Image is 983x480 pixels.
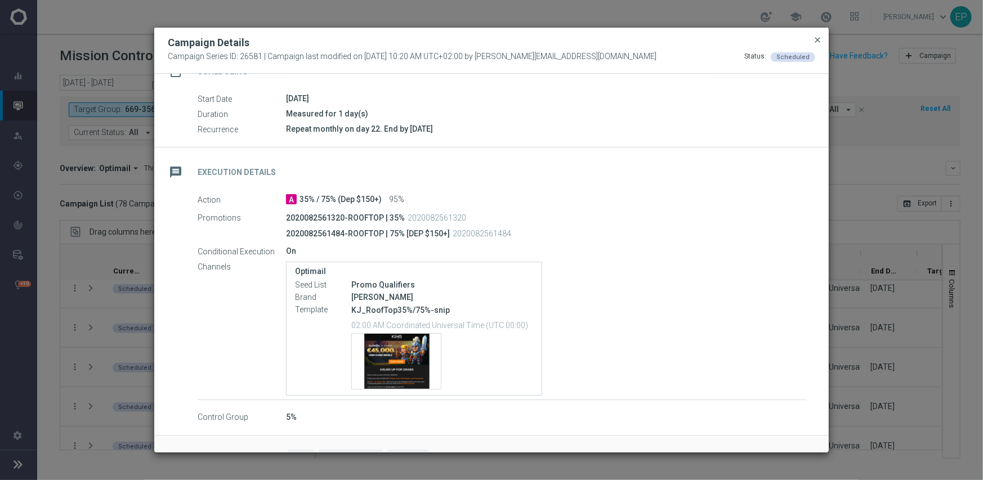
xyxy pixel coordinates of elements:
[286,411,807,423] div: 5%
[387,450,428,467] span: Upto $500
[389,195,404,205] span: 95%
[286,213,405,223] p: 2020082561320-ROOFTOP | 35%
[295,267,533,276] label: Optimail
[319,450,383,467] span: Monthly Recurring
[286,194,297,204] span: A
[286,108,807,119] div: Measured for 1 day(s)
[288,450,314,467] span: DAILY
[295,293,351,303] label: Brand
[168,52,656,62] span: Campaign Series ID: 26581 | Campaign last modified on [DATE] 10:20 AM UTC+02:00 by [PERSON_NAME][...
[198,124,286,134] label: Recurrence
[813,35,822,44] span: close
[198,246,286,257] label: Conditional Execution
[198,94,286,104] label: Start Date
[198,262,286,272] label: Channels
[351,319,533,330] p: 02:00 AM Coordinated Universal Time (UTC 00:00)
[198,412,286,423] label: Control Group
[295,305,351,315] label: Template
[166,162,186,182] i: message
[295,280,351,290] label: Seed List
[744,52,766,62] div: Status:
[453,228,511,239] p: 2020082561484
[351,305,533,315] p: KJ_RoofTop35%/75%-snip
[286,123,807,134] div: Repeat monthly on day 22. End by [DATE]
[286,245,807,257] div: On
[198,195,286,205] label: Action
[286,93,807,104] div: [DATE]
[198,167,276,178] h2: Execution Details
[351,291,533,303] div: [PERSON_NAME]
[198,109,286,119] label: Duration
[300,195,382,205] span: 35% / 75% (Dep $150+)
[408,213,466,223] p: 2020082561320
[168,36,249,50] h2: Campaign Details
[771,52,815,61] colored-tag: Scheduled
[198,213,286,223] label: Promotions
[199,450,288,467] label: Tags
[776,53,810,61] span: Scheduled
[351,279,533,290] div: Promo Qualifiers
[286,228,450,239] p: 2020082561484-ROOFTOP | 75% [DEP $150+]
